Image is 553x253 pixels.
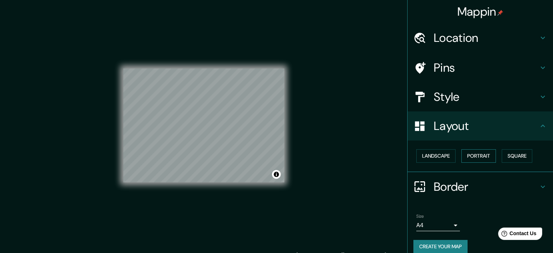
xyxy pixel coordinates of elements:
[497,10,503,16] img: pin-icon.png
[434,90,538,104] h4: Style
[408,82,553,111] div: Style
[416,220,460,231] div: A4
[123,68,284,182] canvas: Map
[408,23,553,52] div: Location
[408,172,553,201] div: Border
[461,149,496,163] button: Portrait
[408,53,553,82] div: Pins
[502,149,532,163] button: Square
[434,31,538,45] h4: Location
[434,179,538,194] h4: Border
[408,111,553,141] div: Layout
[272,170,281,179] button: Toggle attribution
[434,60,538,75] h4: Pins
[488,225,545,245] iframe: Help widget launcher
[434,119,538,133] h4: Layout
[416,213,424,219] label: Size
[416,149,456,163] button: Landscape
[457,4,504,19] h4: Mappin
